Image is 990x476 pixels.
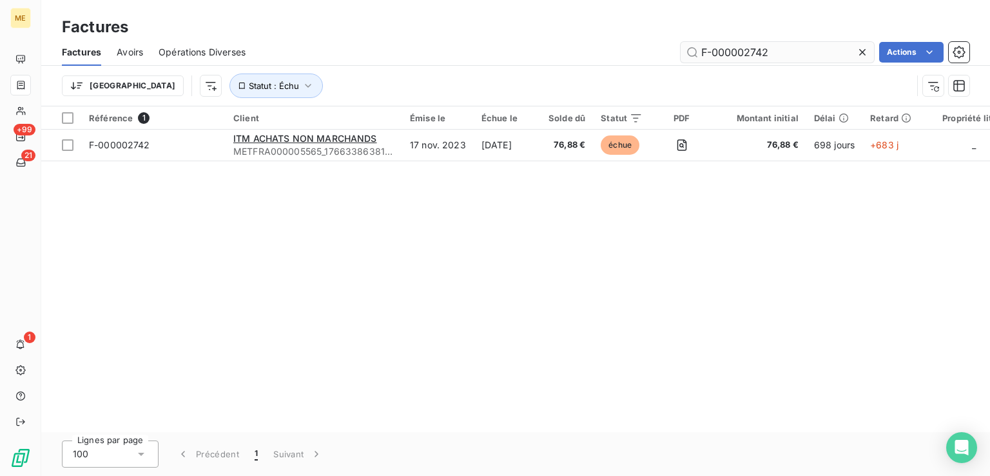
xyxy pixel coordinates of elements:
[548,139,585,152] span: 76,88 €
[870,139,898,150] span: +683 j
[62,15,128,39] h3: Factures
[233,145,394,158] span: METFRA000005565_17663386381959-CA1
[410,113,466,123] div: Émise le
[548,113,585,123] div: Solde dû
[814,113,855,123] div: Délai
[601,135,639,155] span: échue
[721,113,799,123] div: Montant initial
[10,448,31,468] img: Logo LeanPay
[658,113,705,123] div: PDF
[73,448,88,461] span: 100
[879,42,944,63] button: Actions
[138,112,150,124] span: 1
[402,130,474,161] td: 17 nov. 2023
[474,130,541,161] td: [DATE]
[24,332,35,343] span: 1
[255,448,258,461] span: 1
[806,130,862,161] td: 698 jours
[89,113,133,123] span: Référence
[10,8,31,28] div: ME
[233,133,377,144] span: ITM ACHATS NON MARCHANDS
[159,46,246,59] span: Opérations Diverses
[946,432,977,463] div: Open Intercom Messenger
[229,74,323,98] button: Statut : Échu
[721,139,799,152] span: 76,88 €
[601,113,643,123] div: Statut
[249,81,299,91] span: Statut : Échu
[481,113,533,123] div: Échue le
[247,441,266,468] button: 1
[972,139,976,150] span: _
[169,441,247,468] button: Précédent
[117,46,143,59] span: Avoirs
[266,441,331,468] button: Suivant
[21,150,35,161] span: 21
[681,42,874,63] input: Rechercher
[870,113,911,123] div: Retard
[89,139,150,150] span: F-000002742
[14,124,35,135] span: +99
[233,113,394,123] div: Client
[62,46,101,59] span: Factures
[62,75,184,96] button: [GEOGRAPHIC_DATA]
